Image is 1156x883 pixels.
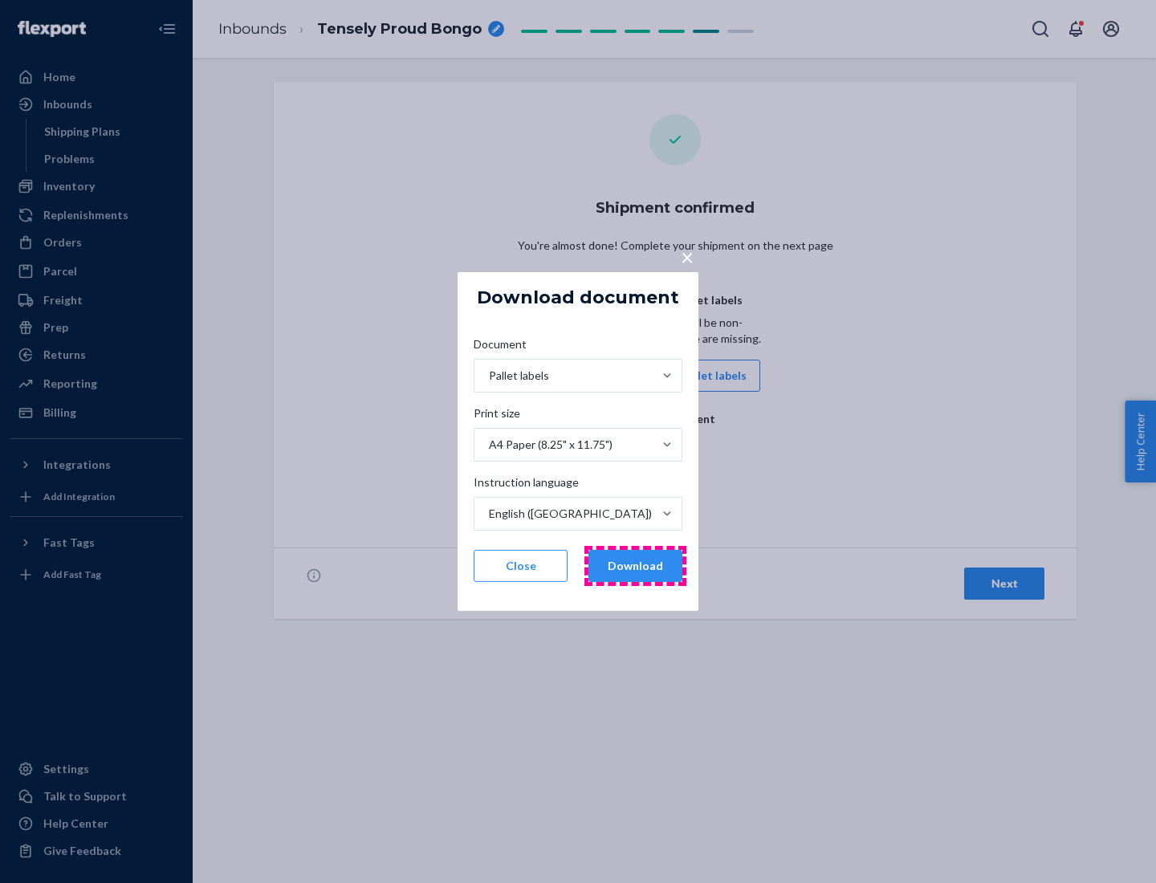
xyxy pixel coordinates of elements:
[588,550,682,582] button: Download
[487,506,489,522] input: Instruction languageEnglish ([GEOGRAPHIC_DATA])
[477,288,679,307] h5: Download document
[487,368,489,384] input: DocumentPallet labels
[474,474,579,497] span: Instruction language
[474,405,520,428] span: Print size
[489,437,613,453] div: A4 Paper (8.25" x 11.75")
[487,437,489,453] input: Print sizeA4 Paper (8.25" x 11.75")
[489,506,652,522] div: English ([GEOGRAPHIC_DATA])
[489,368,549,384] div: Pallet labels
[474,336,527,359] span: Document
[681,243,694,271] span: ×
[474,550,568,582] button: Close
